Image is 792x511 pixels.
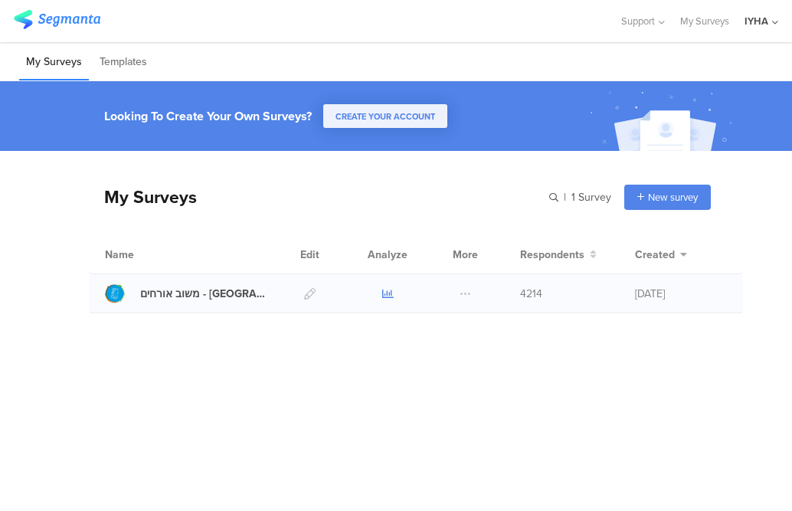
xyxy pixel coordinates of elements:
[648,190,698,205] span: New survey
[635,247,675,263] span: Created
[140,286,270,302] div: משוב אורחים - בית שאן
[19,44,89,80] li: My Surveys
[635,286,727,302] div: [DATE]
[93,44,154,80] li: Templates
[104,107,312,125] div: Looking To Create Your Own Surveys?
[520,286,542,302] span: 4214
[293,235,326,274] div: Edit
[365,235,411,274] div: Analyze
[105,247,197,263] div: Name
[105,283,270,303] a: משוב אורחים - [GEOGRAPHIC_DATA]
[621,14,655,28] span: Support
[520,247,584,263] span: Respondents
[635,247,687,263] button: Created
[584,86,742,156] img: create_account_image.svg
[561,189,568,205] span: |
[571,189,611,205] span: 1 Survey
[335,110,435,123] span: CREATE YOUR ACCOUNT
[745,14,768,28] div: IYHA
[449,235,482,274] div: More
[89,184,197,210] div: My Surveys
[14,10,100,29] img: segmanta logo
[323,104,447,128] button: CREATE YOUR ACCOUNT
[520,247,597,263] button: Respondents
